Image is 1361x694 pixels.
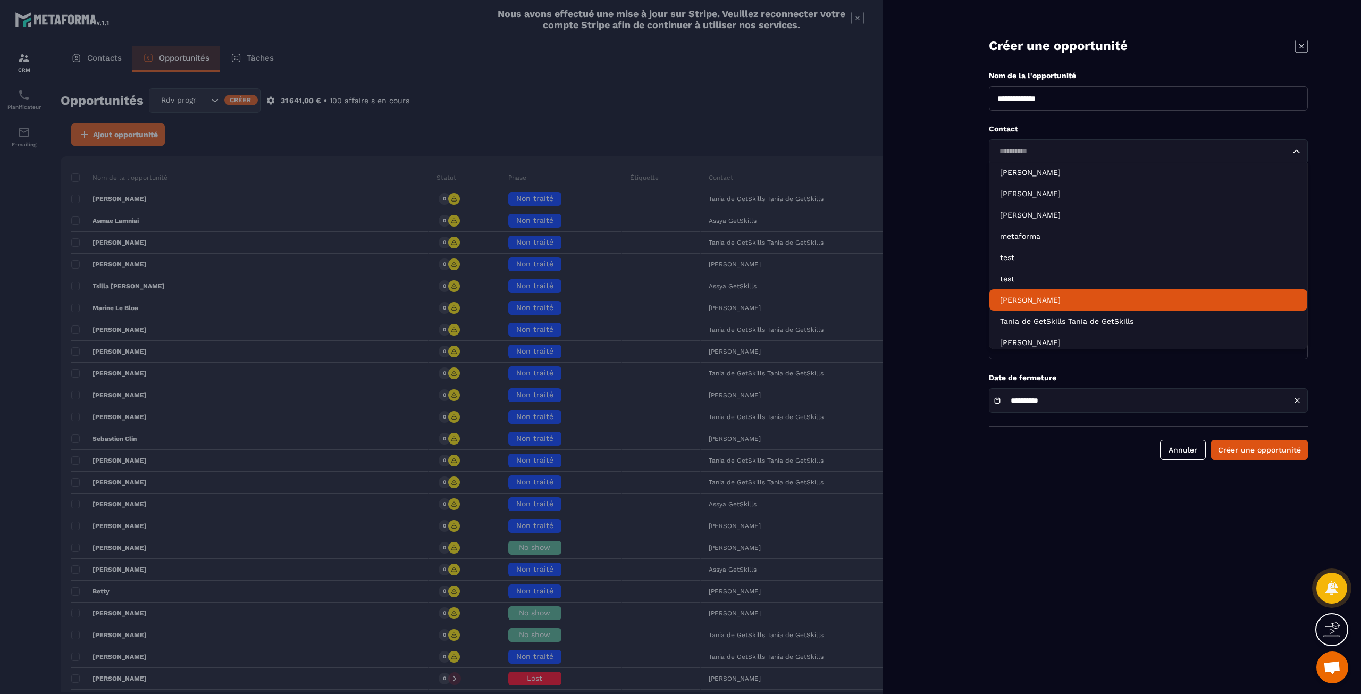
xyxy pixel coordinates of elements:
[989,71,1308,81] p: Nom de la l'opportunité
[1316,651,1348,683] a: Ouvrir le chat
[1000,337,1297,348] p: Julien BRISSET
[1000,231,1297,241] p: metaforma
[1000,210,1297,220] p: Dany Mosse
[1211,440,1308,460] button: Créer une opportunité
[1000,273,1297,284] p: test
[989,139,1308,164] div: Search for option
[989,373,1308,383] p: Date de fermeture
[989,124,1308,134] p: Contact
[1000,316,1297,327] p: Tania de GetSkills Tania de GetSkills
[1000,252,1297,263] p: test
[1000,167,1297,178] p: Frédéric Gueye
[989,37,1128,55] p: Créer une opportunité
[996,146,1290,157] input: Search for option
[1000,295,1297,305] p: Assya BELAOUD
[1000,188,1297,199] p: Anne Cros
[1160,440,1206,460] button: Annuler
